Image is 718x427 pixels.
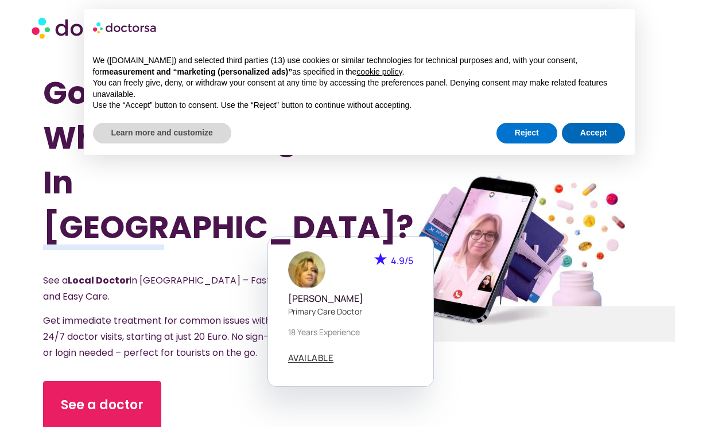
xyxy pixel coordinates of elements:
span: AVAILABLE [288,354,334,362]
p: You can freely give, deny, or withdraw your consent at any time by accessing the preferences pane... [93,77,626,100]
button: Learn more and customize [93,123,231,143]
p: 18 years experience [288,326,413,338]
h1: Got Sick While Traveling In [GEOGRAPHIC_DATA]? [43,71,312,250]
span: See a doctor [61,396,143,414]
span: Get immediate treatment for common issues with 24/7 doctor visits, starting at just 20 Euro. No s... [43,314,280,359]
h5: [PERSON_NAME] [288,293,413,304]
p: Use the “Accept” button to consent. Use the “Reject” button to continue without accepting. [93,100,626,111]
span: 4.9/5 [391,254,413,267]
img: logo [93,18,157,37]
a: AVAILABLE [288,354,334,363]
span: See a in [GEOGRAPHIC_DATA] – Fast and Easy Care. [43,274,270,303]
button: Accept [562,123,626,143]
button: Reject [496,123,557,143]
strong: Local Doctor [68,274,130,287]
p: Primary care doctor [288,305,413,317]
strong: measurement and “marketing (personalized ads)” [102,67,292,76]
a: cookie policy [356,67,402,76]
p: We ([DOMAIN_NAME]) and selected third parties (13) use cookies or similar technologies for techni... [93,55,626,77]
